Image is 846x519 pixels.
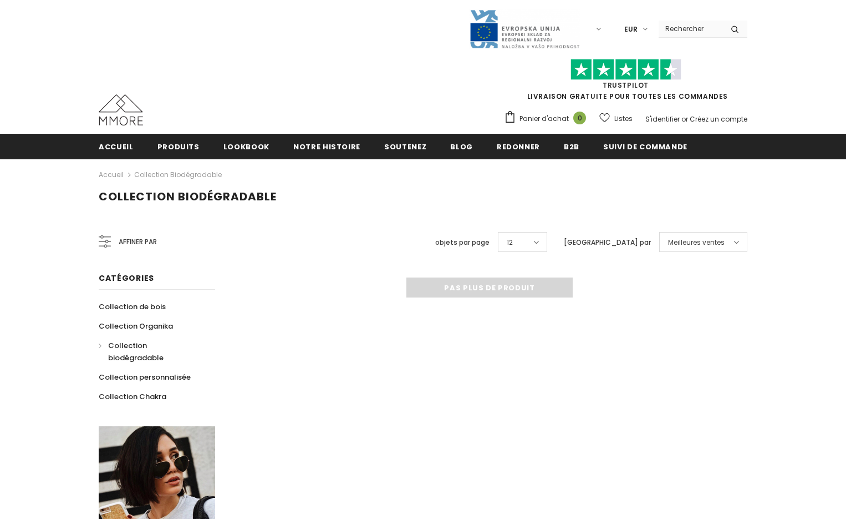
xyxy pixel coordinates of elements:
[99,94,143,125] img: Cas MMORE
[504,110,592,127] a: Panier d'achat 0
[293,134,360,159] a: Notre histoire
[99,301,166,312] span: Collection de bois
[507,237,513,248] span: 12
[645,114,680,124] a: S'identifier
[519,113,569,124] span: Panier d'achat
[99,336,203,367] a: Collection biodégradable
[573,112,586,124] span: 0
[99,387,166,406] a: Collection Chakra
[157,142,200,152] span: Produits
[99,297,166,316] a: Collection de bois
[690,114,747,124] a: Créez un compte
[384,134,426,159] a: soutenez
[450,142,473,152] span: Blog
[99,142,134,152] span: Accueil
[497,134,540,159] a: Redonner
[603,80,649,90] a: TrustPilot
[99,168,124,182] a: Accueil
[570,59,681,80] img: Faites confiance aux étoiles pilotes
[624,24,638,35] span: EUR
[681,114,688,124] span: or
[99,367,191,387] a: Collection personnalisée
[384,142,426,152] span: soutenez
[469,24,580,33] a: Javni Razpis
[614,113,633,124] span: Listes
[659,21,722,37] input: Search Site
[599,109,633,128] a: Listes
[99,321,173,331] span: Collection Organika
[293,142,360,152] span: Notre histoire
[450,134,473,159] a: Blog
[99,273,154,284] span: Catégories
[99,372,191,382] span: Collection personnalisée
[435,237,490,248] label: objets par page
[603,142,687,152] span: Suivi de commande
[119,236,157,248] span: Affiner par
[223,142,269,152] span: Lookbook
[108,340,164,363] span: Collection biodégradable
[469,9,580,49] img: Javni Razpis
[99,391,166,402] span: Collection Chakra
[99,189,277,204] span: Collection biodégradable
[497,142,540,152] span: Redonner
[134,170,222,179] a: Collection biodégradable
[157,134,200,159] a: Produits
[504,64,747,101] span: LIVRAISON GRATUITE POUR TOUTES LES COMMANDES
[99,134,134,159] a: Accueil
[668,237,725,248] span: Meilleures ventes
[564,142,579,152] span: B2B
[603,134,687,159] a: Suivi de commande
[564,237,651,248] label: [GEOGRAPHIC_DATA] par
[223,134,269,159] a: Lookbook
[99,316,173,336] a: Collection Organika
[564,134,579,159] a: B2B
